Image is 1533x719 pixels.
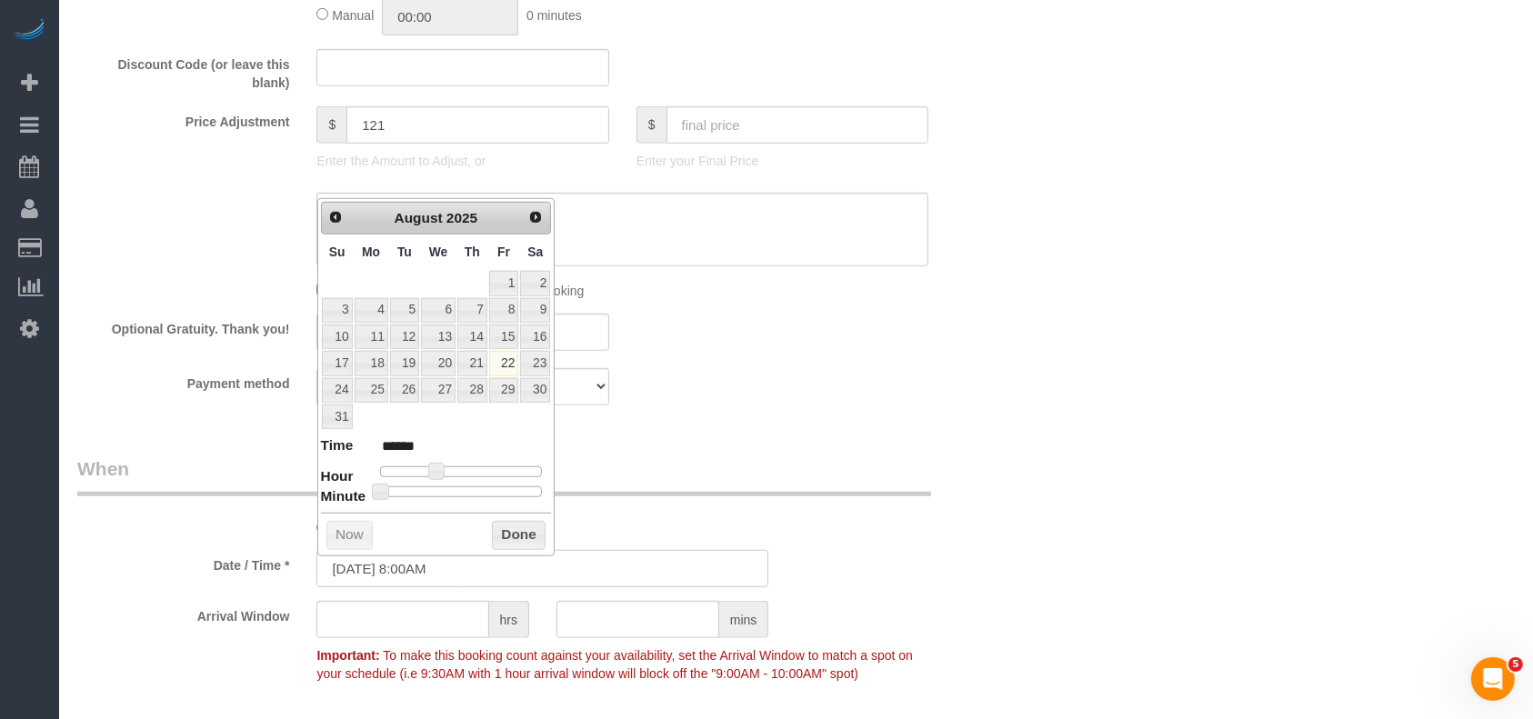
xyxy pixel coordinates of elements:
label: Price Adjustment [64,106,303,131]
a: 5 [390,298,419,323]
a: 31 [322,404,353,429]
a: 6 [421,298,456,323]
dt: Minute [321,486,366,509]
label: Payment method [64,368,303,393]
span: mins [719,601,769,638]
a: 3 [322,298,353,323]
span: $ [636,106,666,144]
a: 7 [457,298,487,323]
a: 17 [322,351,353,375]
span: 0 minutes [526,8,582,23]
label: Optional Gratuity. Thank you! [64,314,303,338]
a: 16 [520,325,550,349]
iframe: Intercom live chat [1471,657,1515,701]
a: 28 [457,378,487,403]
a: 9 [520,298,550,323]
a: 23 [520,351,550,375]
p: Enter your Final Price [636,152,928,170]
a: 4 [355,298,388,323]
dt: Time [321,435,354,458]
span: Monday [362,245,380,259]
label: Arrival Window [64,601,303,625]
strong: Important: [316,648,379,663]
label: Discount Code (or leave this blank) [64,49,303,92]
a: 25 [355,378,388,403]
button: Done [492,521,546,550]
img: Automaid Logo [11,18,47,44]
a: 20 [421,351,456,375]
legend: When [77,455,931,496]
span: Manual [332,8,374,23]
span: $ [316,106,346,144]
span: Next [528,210,543,225]
button: Now [326,521,373,550]
a: 21 [457,351,487,375]
a: Next [524,205,549,230]
a: 10 [322,325,353,349]
a: 11 [355,325,388,349]
span: August [395,210,443,225]
span: 5 [1508,657,1523,672]
span: Prev [328,210,343,225]
a: 24 [322,378,353,403]
span: 2025 [446,210,477,225]
span: hrs [489,601,529,638]
a: 22 [489,351,518,375]
span: Saturday [527,245,543,259]
a: 14 [457,325,487,349]
a: 26 [390,378,419,403]
a: 2 [520,271,550,295]
p: Enter the Amount to Adjust, or [316,152,608,170]
label: Date / Time * [64,550,303,574]
a: 1 [489,271,518,295]
span: To make this booking count against your availability, set the Arrival Window to match a spot on y... [316,648,912,681]
a: 12 [390,325,419,349]
span: Friday [497,245,510,259]
a: 13 [421,325,456,349]
a: 30 [520,378,550,403]
a: Prev [324,205,349,230]
input: MM/DD/YYYY HH:MM [316,550,768,587]
span: Wednesday [429,245,448,259]
input: final price [666,106,929,144]
a: 8 [489,298,518,323]
a: 29 [489,378,518,403]
span: Thursday [465,245,480,259]
a: 19 [390,351,419,375]
a: 27 [421,378,456,403]
span: Sunday [329,245,346,259]
a: 15 [489,325,518,349]
span: Tuesday [397,245,412,259]
a: 18 [355,351,388,375]
dt: Hour [321,466,354,489]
